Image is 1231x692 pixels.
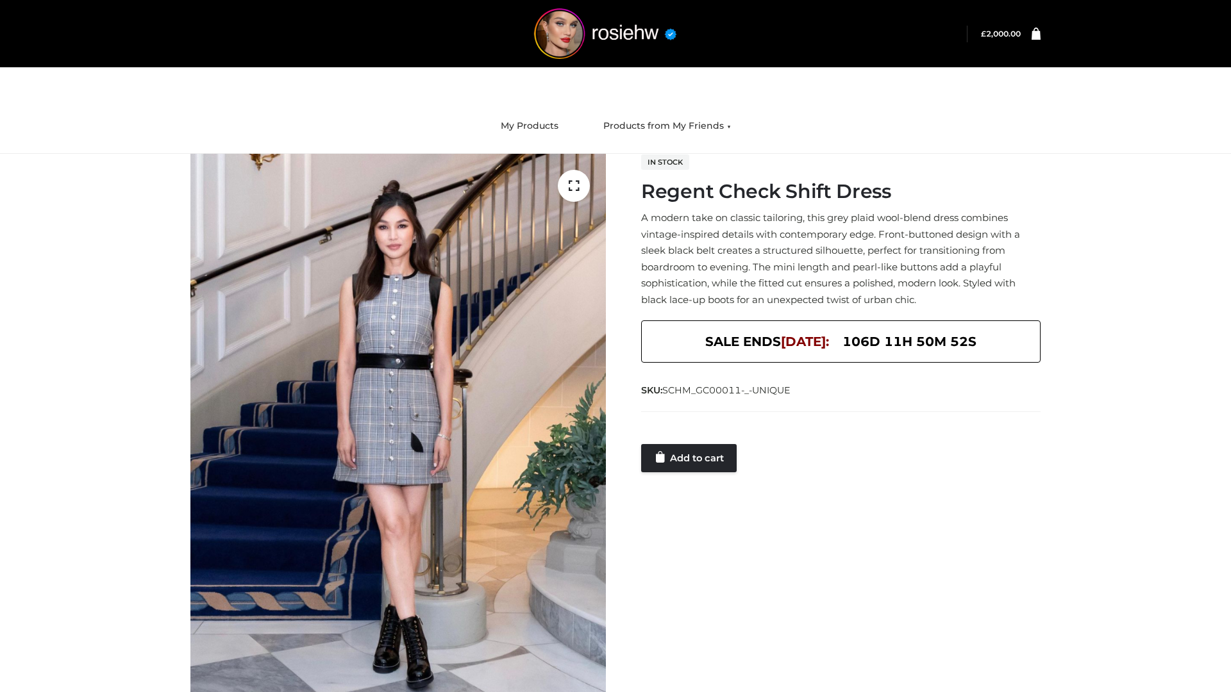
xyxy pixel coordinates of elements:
a: Products from My Friends [594,112,741,140]
span: [DATE]: [781,334,829,349]
span: In stock [641,154,689,170]
span: SCHM_GC00011-_-UNIQUE [662,384,791,396]
a: My Products [491,112,568,140]
img: rosiehw [509,8,701,59]
bdi: 2,000.00 [981,29,1021,38]
a: Add to cart [641,444,737,472]
h1: Regent Check Shift Dress [641,180,1041,203]
p: A modern take on classic tailoring, this grey plaid wool-blend dress combines vintage-inspired de... [641,210,1041,308]
div: SALE ENDS [641,320,1041,363]
span: SKU: [641,383,792,398]
a: £2,000.00 [981,29,1021,38]
span: £ [981,29,986,38]
span: 106d 11h 50m 52s [842,331,976,352]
